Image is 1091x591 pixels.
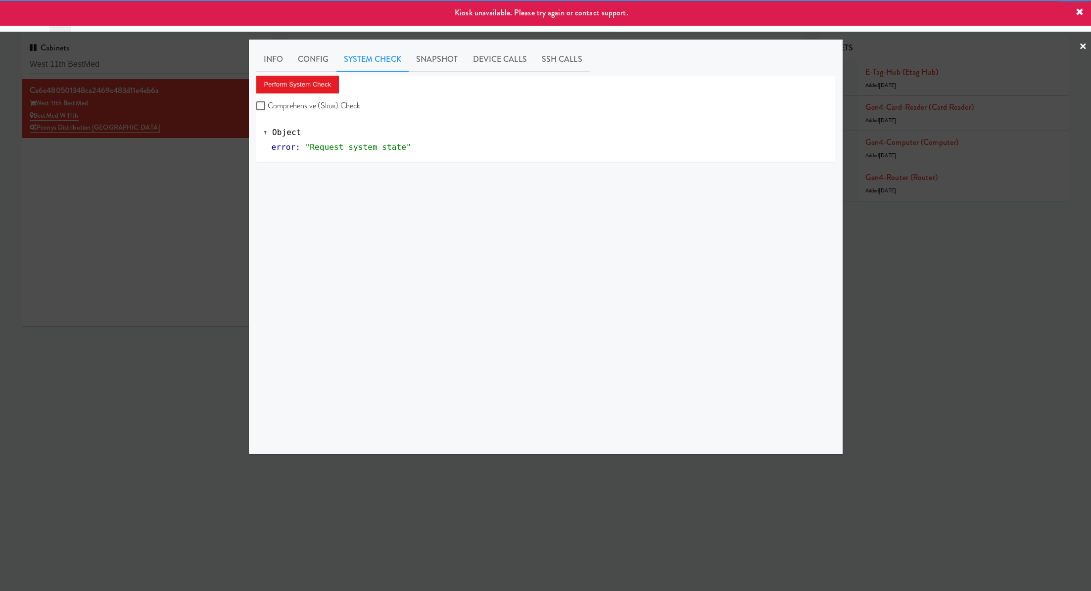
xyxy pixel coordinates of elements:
a: Info [256,47,290,72]
span: "Request system state" [305,142,411,152]
span: Object [272,128,301,137]
button: Perform System Check [256,76,339,93]
a: Config [290,47,336,72]
a: × [1079,32,1087,62]
span: : [295,142,300,152]
span: Kiosk unavailable. Please try again or contact support. [455,7,628,18]
span: error [272,142,296,152]
label: Comprehensive (Slow) Check [256,98,361,113]
a: Snapshot [409,47,466,72]
a: System Check [336,47,409,72]
a: SSH Calls [534,47,590,72]
a: Device Calls [466,47,534,72]
input: Comprehensive (Slow) Check [256,102,268,110]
